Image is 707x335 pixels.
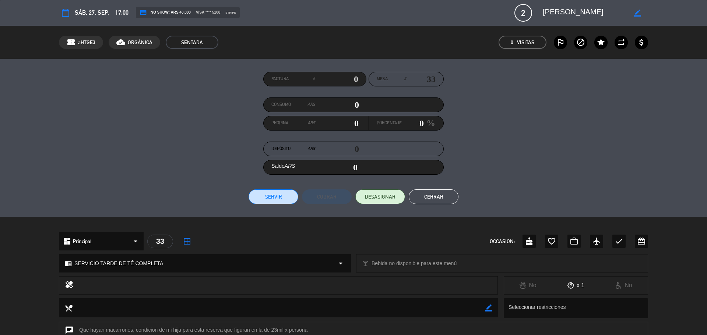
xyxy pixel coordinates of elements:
[615,237,623,246] i: check
[307,120,315,127] em: ARS
[406,74,436,85] input: number
[592,237,601,246] i: airplanemode_active
[313,75,315,83] em: #
[271,101,315,108] label: Consumo
[315,99,359,110] input: 0
[637,237,646,246] i: card_giftcard
[365,193,395,201] span: DESASIGNAR
[362,260,369,267] i: local_bar
[336,259,345,268] i: arrow_drop_down
[67,38,75,47] span: confirmation_number
[73,237,92,246] span: Principal
[377,75,388,83] span: Mesa
[377,120,402,127] label: Porcentaje
[576,38,585,47] i: block
[128,38,152,47] span: ORGÁNICA
[59,6,72,19] button: calendar_today
[166,36,218,49] span: SENTADA
[372,259,457,268] span: Bebida no disponible para este menú
[315,74,358,85] input: 0
[75,8,109,18] span: sáb. 27, sep.
[504,281,552,290] div: No
[65,260,72,267] i: chrome_reader_mode
[307,101,315,108] em: ARS
[74,259,163,268] span: SERVICIO TARDE DE TÉ COMPLETA
[600,281,648,290] div: No
[115,8,129,18] span: 17:00
[65,280,74,291] i: healing
[271,145,315,153] label: Depósito
[556,38,565,47] i: outlined_flag
[271,75,315,83] label: Factura
[485,304,492,311] i: border_color
[271,120,315,127] label: Propina
[183,237,191,246] i: border_all
[116,38,125,47] i: cloud_done
[552,281,600,290] div: x 1
[634,10,641,17] i: border_color
[570,237,578,246] i: work_outline
[517,38,534,47] em: Visitas
[147,235,173,248] div: 33
[525,237,534,246] i: cake
[249,189,298,204] button: Servir
[404,75,406,83] em: #
[64,304,73,312] i: local_dining
[140,9,147,16] i: credit_card
[285,163,295,169] em: ARS
[637,38,646,47] i: attach_money
[61,8,70,17] i: calendar_today
[402,118,424,129] input: 0
[409,189,458,204] button: Cerrar
[511,38,513,47] span: 0
[514,4,532,22] span: 2
[271,162,295,170] label: Saldo
[307,145,315,153] em: ARS
[547,237,556,246] i: favorite_border
[597,38,605,47] i: star
[490,237,515,246] span: OCCASION:
[78,38,95,47] span: aHTGE3
[302,189,352,204] button: Cobrar
[424,116,435,130] em: %
[355,189,405,204] button: DESASIGNAR
[315,118,359,129] input: 0
[140,9,191,16] span: NO SHOW: ARS 40.000
[131,237,140,246] i: arrow_drop_down
[617,38,626,47] i: repeat
[225,10,236,15] span: stripe
[63,237,71,246] i: dashboard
